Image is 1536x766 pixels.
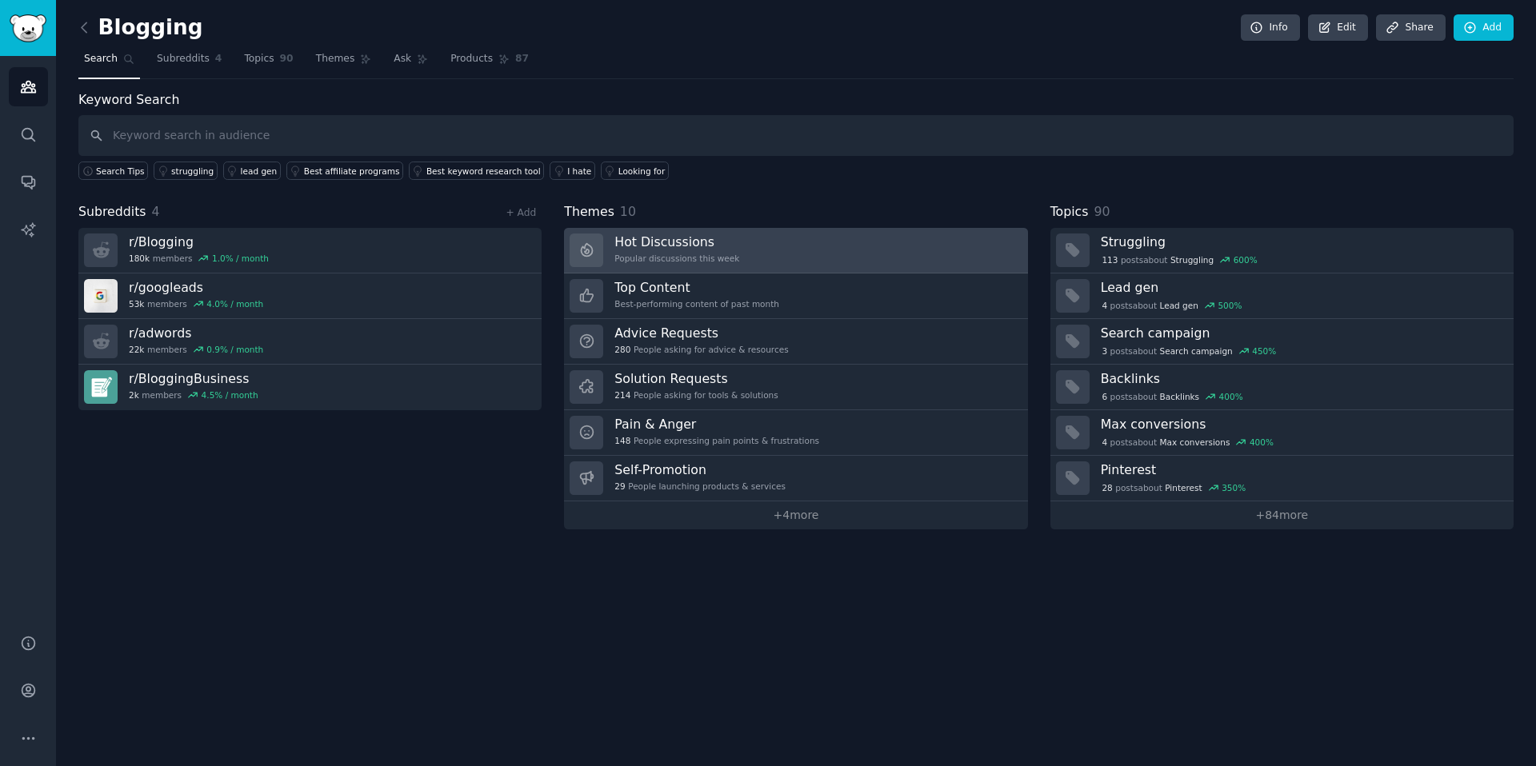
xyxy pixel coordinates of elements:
div: post s about [1101,344,1278,358]
span: 180k [129,253,150,264]
div: People expressing pain points & frustrations [614,435,819,446]
a: Backlinks6postsaboutBacklinks400% [1050,365,1514,410]
a: Topics90 [238,46,298,79]
div: 1.0 % / month [212,253,269,264]
div: 400 % [1219,391,1243,402]
span: Subreddits [157,52,210,66]
a: Add [1454,14,1514,42]
span: 4 [1102,300,1107,311]
div: struggling [171,166,214,177]
a: Struggling113postsaboutStruggling600% [1050,228,1514,273]
h3: Lead gen [1101,279,1502,296]
span: Pinterest [1165,482,1202,493]
div: members [129,253,269,264]
div: 450 % [1252,345,1276,357]
div: Looking for [618,166,666,177]
div: lead gen [241,166,278,177]
a: Search campaign3postsaboutSearch campaign450% [1050,319,1514,365]
img: googleads [84,279,118,313]
div: 4.5 % / month [202,389,258,401]
a: Solution Requests214People asking for tools & solutions [564,365,1027,410]
div: post s about [1101,253,1259,267]
a: Best affiliate programs [286,162,403,180]
a: Themes [310,46,378,79]
h3: r/ googleads [129,279,263,296]
div: Best-performing content of past month [614,298,779,309]
a: + Add [506,207,536,218]
div: Best keyword research tool [426,166,541,177]
span: 6 [1102,391,1107,402]
div: 4.0 % / month [206,298,263,309]
span: 90 [280,52,294,66]
h3: Self-Promotion [614,461,786,478]
span: Products [450,52,493,66]
a: r/adwords22kmembers0.9% / month [78,319,542,365]
a: r/BloggingBusiness2kmembers4.5% / month [78,365,542,410]
h3: Top Content [614,279,779,296]
span: 214 [614,389,630,401]
span: 4 [1102,437,1107,448]
span: Struggling [1170,254,1214,265]
a: Subreddits4 [151,46,227,79]
a: Pain & Anger148People expressing pain points & frustrations [564,410,1027,456]
span: Subreddits [78,202,146,222]
h3: Max conversions [1101,416,1502,433]
div: 600 % [1234,254,1258,265]
div: People asking for tools & solutions [614,389,778,401]
label: Keyword Search [78,92,179,107]
a: Lead gen4postsaboutLead gen500% [1050,273,1514,319]
h3: Pinterest [1101,461,1502,478]
a: Hot DiscussionsPopular discussions this week [564,228,1027,273]
button: Search Tips [78,162,148,180]
a: Best keyword research tool [409,162,544,180]
h3: r/ BloggingBusiness [129,370,258,387]
span: 87 [515,52,529,66]
h3: r/ Blogging [129,233,269,250]
a: r/Blogging180kmembers1.0% / month [78,228,542,273]
span: 148 [614,435,630,446]
h3: Pain & Anger [614,416,819,433]
div: 0.9 % / month [206,344,263,355]
span: Topics [1050,202,1089,222]
div: I hate [567,166,591,177]
h3: Struggling [1101,233,1502,250]
a: +84more [1050,501,1514,529]
div: 500 % [1218,300,1242,311]
span: 53k [129,298,144,309]
div: post s about [1101,435,1275,449]
span: 3 [1102,345,1107,357]
h3: r/ adwords [129,325,263,341]
h3: Solution Requests [614,370,778,387]
span: 2k [129,389,139,401]
span: 28 [1102,482,1112,493]
a: Looking for [601,162,669,180]
span: Search campaign [1160,345,1233,357]
a: Self-Promotion29People launching products & services [564,456,1027,501]
h3: Backlinks [1101,370,1502,387]
span: Themes [316,52,355,66]
div: Best affiliate programs [304,166,400,177]
a: struggling [154,162,218,180]
span: Search [84,52,118,66]
span: Search Tips [96,166,145,177]
div: People asking for advice & resources [614,344,788,355]
a: Advice Requests280People asking for advice & resources [564,319,1027,365]
a: +4more [564,501,1027,529]
div: People launching products & services [614,481,786,492]
div: post s about [1101,481,1247,495]
a: Share [1376,14,1445,42]
img: GummySearch logo [10,14,46,42]
span: 113 [1102,254,1118,265]
a: lead gen [223,162,281,180]
a: Edit [1308,14,1368,42]
span: 22k [129,344,144,355]
span: Themes [564,202,614,222]
h2: Blogging [78,15,203,41]
a: Products87 [445,46,534,79]
span: Ask [394,52,411,66]
span: Backlinks [1160,391,1200,402]
span: 280 [614,344,630,355]
a: Search [78,46,140,79]
a: Max conversions4postsaboutMax conversions400% [1050,410,1514,456]
a: I hate [550,162,595,180]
